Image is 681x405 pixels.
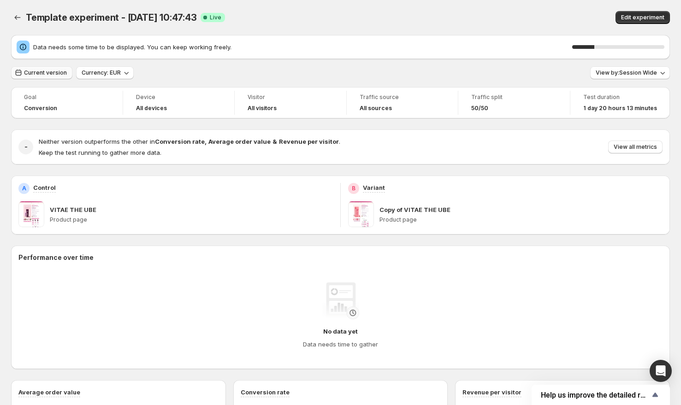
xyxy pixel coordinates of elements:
[322,282,359,319] img: No data yet
[136,94,222,101] span: Device
[11,66,72,79] button: Current version
[136,105,167,112] h4: All devices
[24,142,28,152] h2: -
[583,105,657,112] span: 1 day 20 hours 13 minutes
[360,105,392,112] h4: All sources
[608,141,663,153] button: View all metrics
[82,69,121,76] span: Currency: EUR
[136,93,222,113] a: DeviceAll devices
[50,216,333,223] p: Product page
[272,138,277,145] strong: &
[24,93,110,113] a: GoalConversion
[614,143,657,151] span: View all metrics
[26,12,197,23] span: Template experiment - [DATE] 10:47:43
[205,138,207,145] strong: ,
[621,14,664,21] span: Edit experiment
[471,105,488,112] span: 50/50
[541,389,661,400] button: Show survey - Help us improve the detailed report for A/B campaigns
[541,391,650,399] span: Help us improve the detailed report for A/B campaigns
[24,69,67,76] span: Current version
[248,93,333,113] a: VisitorAll visitors
[379,216,663,223] p: Product page
[363,183,385,192] p: Variant
[279,138,339,145] strong: Revenue per visitor
[596,69,657,76] span: View by: Session Wide
[650,360,672,382] div: Open Intercom Messenger
[210,14,221,21] span: Live
[352,185,355,192] h2: B
[248,105,277,112] h4: All visitors
[471,94,557,101] span: Traffic split
[18,201,44,227] img: VITAE THE UBE
[379,205,450,214] p: Copy of VITAE THE UBE
[360,94,445,101] span: Traffic source
[208,138,271,145] strong: Average order value
[323,327,358,336] h4: No data yet
[348,201,374,227] img: Copy of VITAE THE UBE
[583,94,657,101] span: Test duration
[462,387,521,397] h3: Revenue per visitor
[360,93,445,113] a: Traffic sourceAll sources
[590,66,670,79] button: View by:Session Wide
[18,387,80,397] h3: Average order value
[33,183,56,192] p: Control
[303,340,378,349] h4: Data needs time to gather
[471,93,557,113] a: Traffic split50/50
[76,66,134,79] button: Currency: EUR
[39,149,161,156] span: Keep the test running to gather more data.
[24,94,110,101] span: Goal
[583,93,657,113] a: Test duration1 day 20 hours 13 minutes
[50,205,96,214] p: VITAE THE UBE
[241,387,290,397] h3: Conversion rate
[39,138,340,145] span: Neither version outperforms the other in .
[24,105,57,112] span: Conversion
[155,138,205,145] strong: Conversion rate
[616,11,670,24] button: Edit experiment
[18,253,663,262] h2: Performance over time
[248,94,333,101] span: Visitor
[11,11,24,24] button: Back
[22,185,26,192] h2: A
[33,42,572,52] span: Data needs some time to be displayed. You can keep working freely.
